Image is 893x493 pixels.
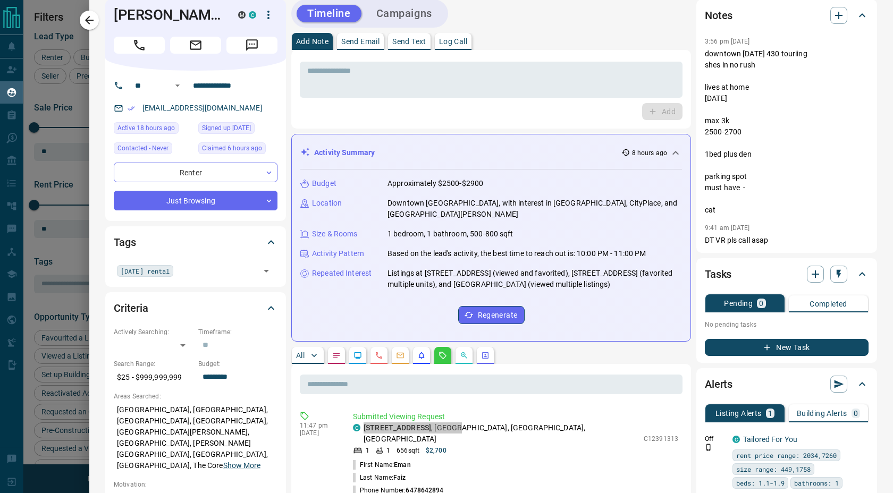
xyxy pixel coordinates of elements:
span: bathrooms: 1 [794,478,839,488]
svg: Listing Alerts [417,351,426,360]
p: Send Email [341,38,380,45]
p: Submitted Viewing Request [353,411,678,422]
a: Tailored For You [743,435,797,444]
div: Renter [114,163,277,182]
span: Call [114,37,165,54]
p: 656 sqft [397,446,419,455]
p: Search Range: [114,359,193,369]
p: Pending [724,300,753,307]
p: Last Name: [353,473,406,482]
p: Size & Rooms [312,228,358,240]
p: Building Alerts [797,410,847,417]
div: condos.ca [249,11,256,19]
div: mrloft.ca [238,11,246,19]
div: condos.ca [732,436,740,443]
p: First Name: [353,460,411,470]
button: Open [171,79,184,92]
button: New Task [705,339,869,356]
p: Areas Searched: [114,392,277,401]
svg: Push Notification Only [705,444,712,451]
p: 1 bedroom, 1 bathroom, 500-800 sqft [387,228,513,240]
button: Open [259,263,274,278]
div: Mon Sep 15 2025 [198,142,277,157]
p: Listings at [STREET_ADDRESS] (viewed and favorited), [STREET_ADDRESS] (favorited multiple units),... [387,268,682,290]
svg: Emails [396,351,405,360]
p: Add Note [296,38,328,45]
p: 9:41 am [DATE] [705,224,750,232]
p: Activity Summary [314,147,375,158]
span: Active 18 hours ago [117,123,175,133]
span: Eman [394,461,410,469]
p: Timeframe: [198,327,277,337]
span: Email [170,37,221,54]
p: 3:56 pm [DATE] [705,38,750,45]
p: 1 [366,446,369,455]
h2: Tags [114,234,136,251]
div: Alerts [705,371,869,397]
p: No pending tasks [705,317,869,333]
h2: Criteria [114,300,148,317]
span: Message [226,37,277,54]
p: Based on the lead's activity, the best time to reach out is: 10:00 PM - 11:00 PM [387,248,646,259]
p: Listing Alerts [715,410,762,417]
p: , [GEOGRAPHIC_DATA], [GEOGRAPHIC_DATA], [GEOGRAPHIC_DATA] [364,422,638,445]
svg: Email Verified [128,105,135,112]
span: Contacted - Never [117,143,169,154]
p: [GEOGRAPHIC_DATA], [GEOGRAPHIC_DATA], [GEOGRAPHIC_DATA], [GEOGRAPHIC_DATA], [GEOGRAPHIC_DATA][PER... [114,401,277,474]
span: Signed up [DATE] [202,123,251,133]
p: Completed [810,300,847,308]
span: size range: 449,1758 [736,464,811,474]
div: Notes [705,3,869,28]
p: Log Call [439,38,467,45]
p: Downtown [GEOGRAPHIC_DATA], with interest in [GEOGRAPHIC_DATA], CityPlace, and [GEOGRAPHIC_DATA][... [387,198,682,220]
span: beds: 1.1-1.9 [736,478,785,488]
p: Location [312,198,342,209]
h2: Tasks [705,266,731,283]
p: 8 hours ago [632,148,667,158]
p: 0 [759,300,763,307]
div: Criteria [114,295,277,321]
button: Timeline [297,5,361,22]
p: Budget: [198,359,277,369]
svg: Agent Actions [481,351,490,360]
p: 1 [768,410,772,417]
div: Just Browsing [114,191,277,210]
span: [DATE] rental [121,266,170,276]
p: $25 - $999,999,999 [114,369,193,386]
button: Show More [223,460,260,471]
p: 11:47 pm [300,422,337,429]
p: Off [705,434,726,444]
p: Approximately $2500-$2900 [387,178,483,189]
a: [EMAIL_ADDRESS][DOMAIN_NAME] [142,104,263,112]
div: Tags [114,229,277,255]
p: Send Text [392,38,426,45]
svg: Lead Browsing Activity [353,351,362,360]
p: Motivation: [114,480,277,489]
span: Faiz [393,474,406,481]
p: 1 [386,446,390,455]
p: C12391313 [644,434,678,444]
p: 0 [854,410,858,417]
svg: Notes [332,351,341,360]
p: DT VR pls call asap [705,235,869,246]
span: rent price range: 2034,7260 [736,450,837,461]
div: Wed Oct 31 2018 [198,122,277,137]
p: Activity Pattern [312,248,364,259]
p: $2,700 [426,446,446,455]
p: Actively Searching: [114,327,193,337]
a: [STREET_ADDRESS] [364,423,431,432]
div: Tasks [705,261,869,287]
p: Repeated Interest [312,268,372,279]
p: [DATE] [300,429,337,437]
div: Sun Sep 14 2025 [114,122,193,137]
button: Campaigns [366,5,443,22]
h2: Notes [705,7,732,24]
p: All [296,352,305,359]
div: condos.ca [353,424,360,431]
div: Activity Summary8 hours ago [300,143,682,163]
p: downtown [DATE] 430 touriing shes in no rush lives at home [DATE] max 3k 2500-2700 1bed plus den ... [705,48,869,216]
span: Claimed 6 hours ago [202,143,262,154]
svg: Opportunities [460,351,468,360]
button: Regenerate [458,306,525,324]
h1: [PERSON_NAME] [114,6,222,23]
